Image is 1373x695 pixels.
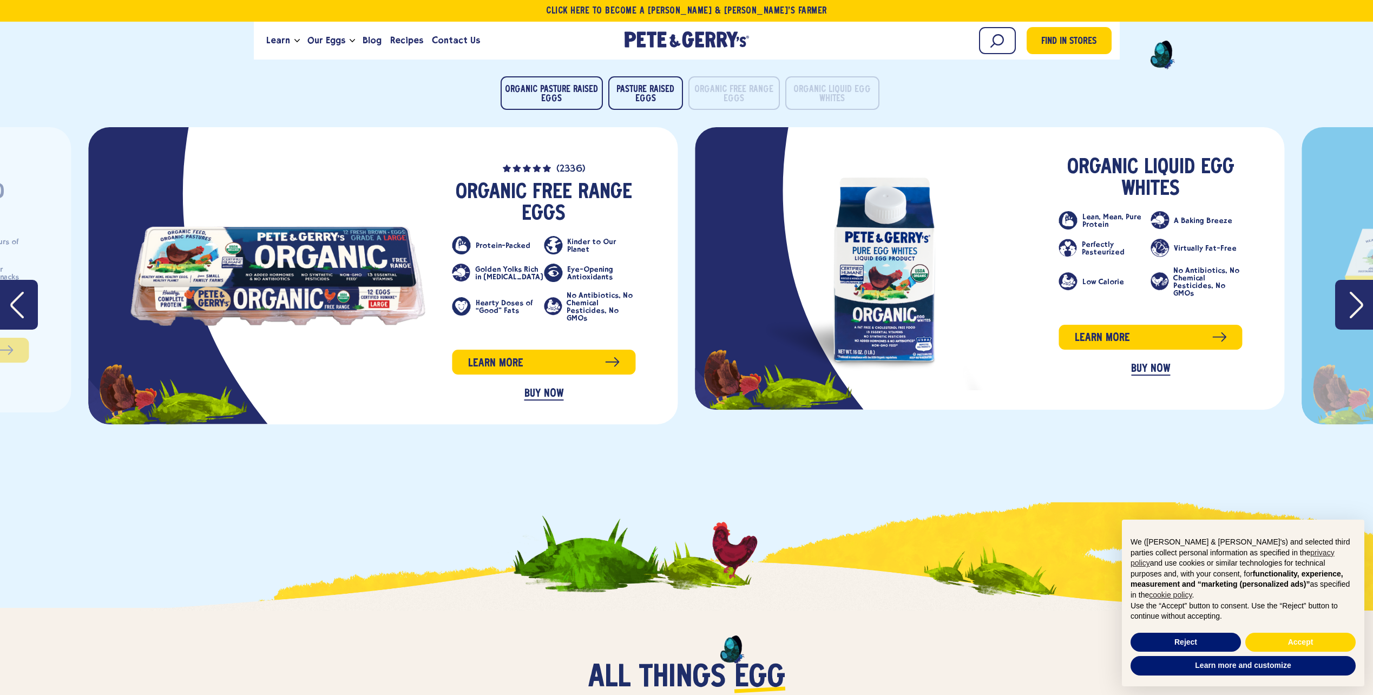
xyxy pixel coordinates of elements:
[432,34,480,47] span: Contact Us
[307,34,345,47] span: Our Eggs
[544,264,635,282] li: Eye-Opening Antioxidants
[1059,157,1243,200] h3: Organic Liquid Egg Whites
[501,76,603,110] button: Organic Pasture Raised Eggs
[1059,239,1151,257] li: Perfectly Pasteurized
[1131,656,1356,676] button: Learn more and customize
[1059,266,1151,297] li: Low Calorie
[556,165,585,174] span: (2336)
[588,662,630,694] span: All
[266,34,290,47] span: Learn
[785,76,879,110] button: Organic Liquid Egg Whites
[1027,27,1112,54] a: Find in Stores
[639,662,726,694] span: things
[452,182,636,225] h3: Organic Free Range Eggs
[979,27,1016,54] input: Search
[468,355,523,372] span: Learn more
[544,291,635,322] li: No Antibiotics, No Chemical Pesticides, No GMOs
[695,127,1284,410] div: slide 4 of 4
[1131,633,1241,652] button: Reject
[1131,363,1170,376] a: BUY NOW
[88,127,678,424] div: slide 3 of 4
[608,76,683,110] button: Pasture Raised Eggs
[1075,330,1130,346] span: Learn more
[524,388,563,401] a: BUY NOW
[363,34,382,47] span: Blog
[1041,35,1096,49] span: Find in Stores
[303,26,350,55] a: Our Eggs
[1131,601,1356,622] p: Use the “Accept” button to consent. Use the “Reject” button to continue without accepting.
[452,236,544,254] li: Protein-Packed
[428,26,484,55] a: Contact Us
[1335,280,1373,330] button: Next
[734,662,785,694] span: egg
[544,236,635,254] li: Kinder to Our Planet
[1059,325,1243,350] a: Learn more
[1245,633,1356,652] button: Accept
[390,34,423,47] span: Recipes
[1151,211,1242,230] li: A Baking Breeze
[262,26,294,55] a: Learn
[452,162,636,174] a: (2336)
[1151,239,1242,257] li: Virtually Fat-Free
[1059,211,1151,230] li: Lean, Mean, Pure Protein
[1131,537,1356,601] p: We ([PERSON_NAME] & [PERSON_NAME]'s) and selected third parties collect personal information as s...
[294,39,300,43] button: Open the dropdown menu for Learn
[358,26,386,55] a: Blog
[386,26,428,55] a: Recipes
[688,76,780,110] button: Organic Free Range Eggs
[452,264,544,282] li: Golden Yolks Rich in [MEDICAL_DATA]
[1149,591,1192,599] a: cookie policy
[452,350,636,375] a: Learn more
[452,291,544,322] li: Hearty Doses of “Good” Fats
[1151,266,1242,297] li: No Antibiotics, No Chemical Pesticides, No GMOs
[350,39,355,43] button: Open the dropdown menu for Our Eggs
